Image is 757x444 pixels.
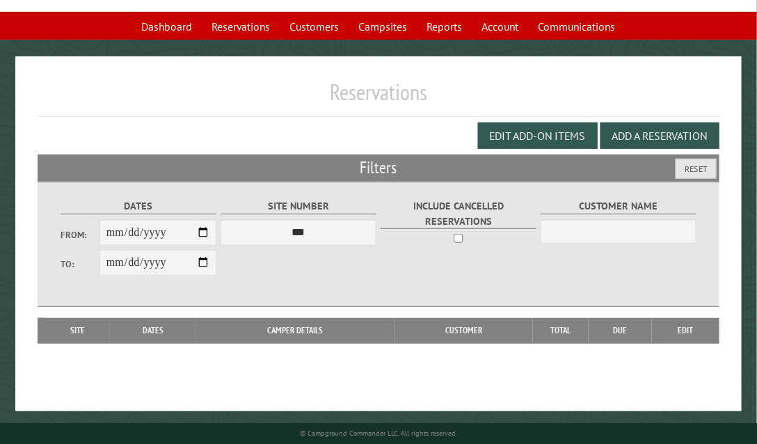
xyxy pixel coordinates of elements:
h1: Reservations [38,79,719,117]
button: Edit Add-on Items [478,122,598,149]
label: From: [61,228,99,241]
label: Dates [61,198,216,214]
a: Communications [530,13,624,40]
a: Dashboard [134,13,201,40]
label: Include Cancelled Reservations [381,198,536,229]
a: Customers [282,13,348,40]
small: © Campground Commander LLC. All rights reserved. [300,429,457,438]
a: Campsites [351,13,416,40]
th: Dates [110,318,196,343]
h2: Filters [38,154,719,181]
th: Edit [652,318,719,343]
th: Due [589,318,651,343]
th: Customer [395,318,533,343]
button: Add a Reservation [600,122,719,149]
a: Account [474,13,527,40]
label: Site Number [221,198,376,214]
label: Customer Name [541,198,696,214]
th: Site [45,318,110,343]
th: Total [533,318,589,343]
button: Reset [676,159,717,179]
a: Reports [419,13,471,40]
th: Camper Details [196,318,395,343]
label: To: [61,257,99,271]
a: Reservations [204,13,279,40]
